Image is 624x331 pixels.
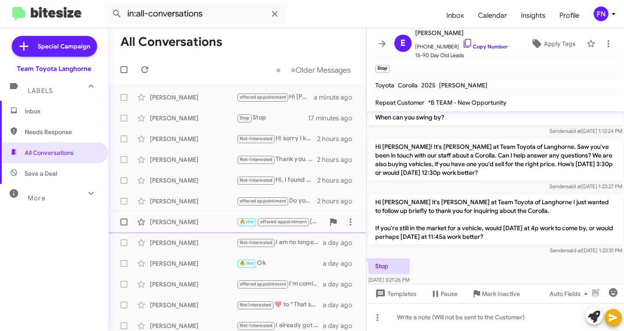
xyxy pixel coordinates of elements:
[398,81,418,89] span: Corolla
[237,113,308,123] div: Stop
[240,177,273,183] span: Not-Interested
[240,157,273,162] span: Not-Interested
[544,36,575,51] span: Apply Tags
[150,197,237,206] div: [PERSON_NAME]
[586,6,614,21] button: FN
[415,28,508,38] span: [PERSON_NAME]
[25,107,98,116] span: Inbox
[105,3,287,24] input: Search
[441,286,458,302] span: Pause
[552,3,586,28] a: Profile
[374,286,416,302] span: Templates
[240,323,273,328] span: Not-Interested
[594,6,608,21] div: FN
[323,259,359,268] div: a day ago
[237,92,314,102] div: Hi [PERSON_NAME] this is [PERSON_NAME], Manager at Team Toyota of Langhorne. I just wanted to che...
[260,219,307,225] span: offered appointment
[237,196,317,206] div: Do you have any new grand Highlander hybrids available?
[368,139,622,180] p: Hi [PERSON_NAME]! It's [PERSON_NAME] at Team Toyota of Langhorne. Saw you've been in touch with o...
[549,128,622,134] span: Sender [DATE] 1:12:24 PM
[317,135,359,143] div: 2 hours ago
[323,238,359,247] div: a day ago
[150,135,237,143] div: [PERSON_NAME]
[323,301,359,309] div: a day ago
[291,64,296,75] span: »
[549,286,591,302] span: Auto Fields
[150,301,237,309] div: [PERSON_NAME]
[375,81,394,89] span: Toyota
[237,258,323,268] div: Ok
[271,61,286,79] button: Previous
[25,169,57,178] span: Save a Deal
[276,64,281,75] span: «
[240,240,273,245] span: Not-Interested
[17,64,91,73] div: Team Toyota Langhorne
[428,99,507,106] span: *B TEAM - New Opportunity
[439,81,487,89] span: [PERSON_NAME]
[240,219,254,225] span: 🔥 Hot
[28,194,45,202] span: More
[28,87,53,95] span: Labels
[25,128,98,136] span: Needs Response
[237,279,323,289] div: I'm coming by at 4:30 to look at a different vehicle.
[465,286,527,302] button: Mark Inactive
[567,247,582,254] span: said at
[237,321,323,331] div: I already got a new vehicle.
[308,114,359,122] div: 17 minutes ago
[237,154,317,164] div: Thank you, [PERSON_NAME], but I found what I want.
[240,260,254,266] span: 🔥 Hot
[323,321,359,330] div: a day ago
[439,3,471,28] a: Inbox
[368,194,622,244] p: Hi [PERSON_NAME] it's [PERSON_NAME] at Team Toyota of Langhorne I just wanted to follow up briefl...
[38,42,90,51] span: Special Campaign
[25,148,74,157] span: All Conversations
[150,238,237,247] div: [PERSON_NAME]
[150,155,237,164] div: [PERSON_NAME]
[421,81,435,89] span: 2025
[240,302,272,308] span: Not Interested
[150,93,237,102] div: [PERSON_NAME]
[240,281,286,287] span: offered appointment
[462,43,508,50] a: Copy Number
[368,276,409,283] span: [DATE] 3:21:26 PM
[514,3,552,28] a: Insights
[423,286,465,302] button: Pause
[120,35,222,49] h1: All Conversations
[240,198,286,204] span: offered appointment
[150,280,237,289] div: [PERSON_NAME]
[296,65,351,75] span: Older Messages
[237,238,323,247] div: I am no longer in the market for a car.
[271,61,356,79] nav: Page navigation example
[237,300,323,310] div: ​❤️​ to “ That sounds great! When you're ready to start looking for another vehicle, feel free to...
[566,128,582,134] span: said at
[240,94,286,100] span: offered appointment
[543,286,598,302] button: Auto Fields
[150,218,237,226] div: [PERSON_NAME]
[367,286,423,302] button: Templates
[150,114,237,122] div: [PERSON_NAME]
[323,280,359,289] div: a day ago
[471,3,514,28] a: Calendar
[317,155,359,164] div: 2 hours ago
[237,217,325,227] div: [DATE] at 10:30am works perfectly for the evaluation! We are located in the sales building. [STRE...
[314,93,359,102] div: a minute ago
[237,175,317,185] div: Hi, I found a car thank you
[523,36,582,51] button: Apply Tags
[375,65,390,73] small: Stop
[368,258,409,274] p: Stop
[317,197,359,206] div: 2 hours ago
[237,134,317,144] div: Hi sorry I keep seeing your messages. We ended up buying one at [PERSON_NAME] toyota. Thank you f...
[549,183,622,190] span: Sender [DATE] 1:23:27 PM
[150,176,237,185] div: [PERSON_NAME]
[375,99,425,106] span: Repeat Customer
[240,115,250,121] span: Stop
[12,36,97,57] a: Special Campaign
[415,51,508,60] span: 15-90 Day Old Leads
[550,247,622,254] span: Sender [DATE] 1:23:31 PM
[286,61,356,79] button: Next
[317,176,359,185] div: 2 hours ago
